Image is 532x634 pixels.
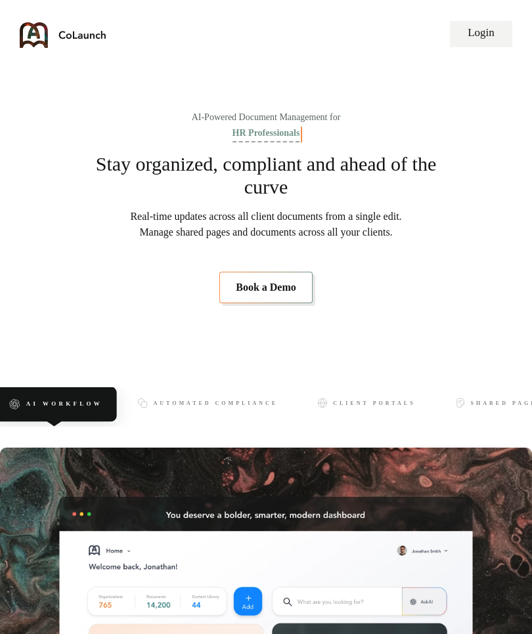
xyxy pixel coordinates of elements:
[153,400,278,406] span: Automated Compliance
[93,209,439,240] span: Real-time updates across all client documents from a single edit. Manage shared pages and documen...
[455,398,466,408] img: icon
[233,125,300,142] span: HR Professionals
[20,22,106,48] img: coLaunch
[317,398,328,408] img: icon
[74,153,458,198] span: Stay organized, compliant and ahead of the curve
[186,110,347,142] div: AI-Powered Document Management for
[137,398,148,408] img: icon
[333,400,415,406] span: Client Portals
[219,272,313,303] a: Book a Demo
[9,398,20,410] img: icon
[26,401,102,408] span: AI Workflow
[450,21,512,47] a: Login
